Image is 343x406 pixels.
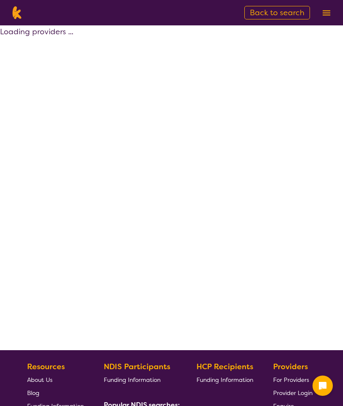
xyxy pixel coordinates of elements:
[273,389,313,397] span: Provider Login
[10,6,23,19] img: Karista logo
[104,362,170,372] b: NDIS Participants
[273,386,313,399] a: Provider Login
[323,10,330,16] img: menu
[27,362,65,372] b: Resources
[244,6,310,19] a: Back to search
[27,389,39,397] span: Blog
[104,373,177,386] a: Funding Information
[273,373,313,386] a: For Providers
[250,8,304,18] span: Back to search
[27,386,84,399] a: Blog
[196,362,253,372] b: HCP Recipients
[27,373,84,386] a: About Us
[196,376,253,384] span: Funding Information
[273,376,309,384] span: For Providers
[273,362,308,372] b: Providers
[196,373,253,386] a: Funding Information
[27,376,53,384] span: About Us
[104,376,160,384] span: Funding Information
